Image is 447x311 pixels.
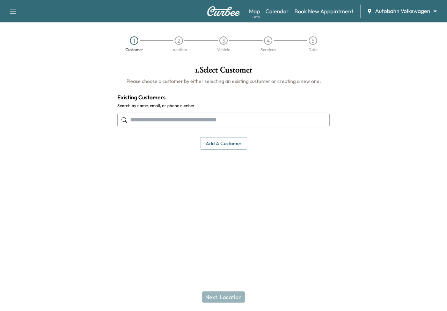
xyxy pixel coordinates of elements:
[117,93,330,101] h4: Existing Customers
[265,7,289,15] a: Calendar
[309,36,317,45] div: 5
[264,36,272,45] div: 4
[175,36,183,45] div: 2
[125,48,143,52] div: Customer
[252,14,260,20] div: Beta
[200,137,247,150] button: Add a customer
[375,7,430,15] span: Autobahn Volkswagen
[249,7,260,15] a: MapBeta
[294,7,353,15] a: Book New Appointment
[117,78,330,85] h6: Please choose a customer by either selecting an existing customer or creating a new one.
[219,36,228,45] div: 3
[117,66,330,78] h1: 1 . Select Customer
[117,103,330,108] label: Search by name, email, or phone number
[217,48,230,52] div: Vehicle
[130,36,138,45] div: 1
[170,48,187,52] div: Location
[261,48,276,52] div: Services
[308,48,317,52] div: Date
[207,6,240,16] img: Curbee Logo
